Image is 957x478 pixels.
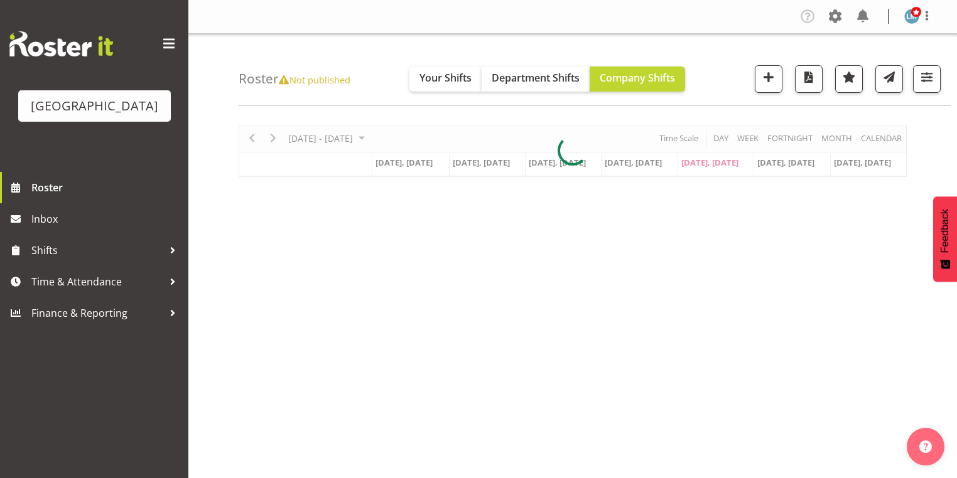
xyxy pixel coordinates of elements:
[482,66,590,92] button: Department Shifts
[419,71,472,85] span: Your Shifts
[913,65,941,93] button: Filter Shifts
[279,73,350,86] span: Not published
[31,272,163,291] span: Time & Attendance
[795,65,823,93] button: Download a PDF of the roster according to the set date range.
[31,97,158,115] div: [GEOGRAPHIC_DATA]
[409,66,482,92] button: Your Shifts
[875,65,903,93] button: Send a list of all shifts for the selected filtered period to all rostered employees.
[933,196,957,282] button: Feedback - Show survey
[239,72,350,86] h4: Roster
[31,241,163,260] span: Shifts
[492,71,580,85] span: Department Shifts
[904,9,919,24] img: lesley-mckenzie127.jpg
[9,31,113,56] img: Rosterit website logo
[939,209,951,253] span: Feedback
[31,178,182,197] span: Roster
[31,210,182,228] span: Inbox
[919,440,932,453] img: help-xxl-2.png
[31,304,163,322] span: Finance & Reporting
[600,71,675,85] span: Company Shifts
[835,65,863,93] button: Highlight an important date within the roster.
[755,65,782,93] button: Add a new shift
[590,66,685,92] button: Company Shifts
